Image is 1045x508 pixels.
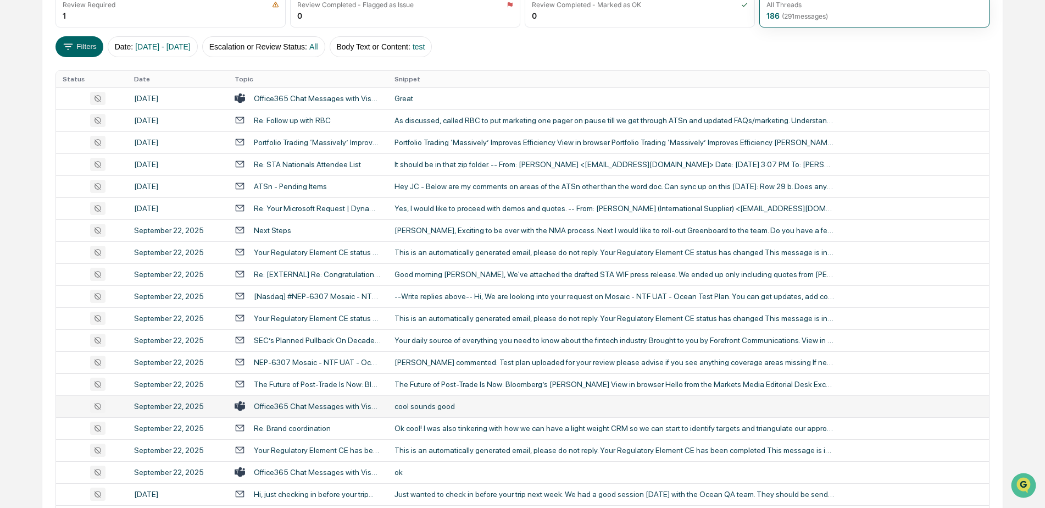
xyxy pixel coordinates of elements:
div: [DATE] [134,94,221,103]
div: Office365 Chat Messages with Vishal Punjabi, [PERSON_NAME] on [DATE] [254,402,381,411]
div: cool sounds good [394,402,834,411]
div: September 22, 2025 [134,336,221,345]
p: How can we help? [11,23,200,41]
div: Re: [EXTERNAL] Re: Congratulations [PERSON_NAME]! STA WIF Mentor of the Year Award [254,270,381,279]
div: Just wanted to check in before your trip next week. We had a good session [DATE] with the Ocean Q... [394,490,834,499]
div: [DATE] [134,182,221,191]
div: ATSn - Pending Items [254,182,327,191]
button: Filters [55,36,103,57]
div: NEP-6307 Mosaic - NTF UAT - Ocean Test Plan [254,358,381,367]
div: 0 [297,11,302,20]
div: Good morning [PERSON_NAME], We've attached the drafted STA WIF press release. We ended up only in... [394,270,834,279]
div: Re: STA Nationals Attendee List [254,160,361,169]
div: All Threads [766,1,802,9]
div: 1 [63,11,66,20]
button: Date:[DATE] - [DATE] [108,36,198,57]
div: Your Regulatory Element CE has been completed [254,446,381,455]
div: Review Required [63,1,115,9]
div: ok [394,468,834,477]
span: Pylon [109,186,133,195]
div: Re: Brand coordination [254,424,331,433]
div: The Future of Post-Trade Is Now: Bloomberg’s [PERSON_NAME] [254,380,381,389]
div: [DATE] [134,116,221,125]
div: We're available if you need us! [37,95,139,104]
div: Your Regulatory Element CE status has changed [254,314,381,323]
div: September 22, 2025 [134,402,221,411]
div: September 22, 2025 [134,424,221,433]
span: [DATE] - [DATE] [135,42,191,51]
div: Great [394,94,834,103]
div: Review Completed - Marked as OK [532,1,641,9]
span: All [309,42,318,51]
div: September 22, 2025 [134,292,221,301]
div: [Nasdaq] #NEP-6307 Mosaic - NTF UAT - Ocean Test Plan [254,292,381,301]
div: This is an automatically generated email, please do not reply. Your Regulatory Element CE status ... [394,248,834,257]
div: Your Regulatory Element CE status has changed [254,248,381,257]
div: 🗄️ [80,140,88,148]
div: Portfolio Trading ‘Massively’ Improves Efficiency View in browser Portfolio Trading ‘Massively’ I... [394,138,834,147]
div: [DATE] [134,490,221,499]
div: Re: Your Microsoft Request | Dynamics 365 [254,204,381,213]
div: Yes, I would like to proceed with demos and quotes. -- From: [PERSON_NAME] (International Supplie... [394,204,834,213]
div: SEC’s Planned Pullback On Decades-Old Rules Draws Backlash; Franklin [PERSON_NAME] Adds Infrastru... [254,336,381,345]
div: Hey JC - Below are my comments on areas of the ATSn other than the word doc. Can sync up on this ... [394,182,834,191]
button: Start new chat [187,87,200,101]
div: September 22, 2025 [134,248,221,257]
div: September 22, 2025 [134,446,221,455]
div: [PERSON_NAME] commented: Test plan uploaded for your review please advise if you see anything cov... [394,358,834,367]
iframe: Open customer support [1010,472,1040,501]
div: The Future of Post-Trade Is Now: Bloomberg’s [PERSON_NAME] View in browser Hello from the Markets... [394,380,834,389]
th: Status [56,71,127,87]
a: 🔎Data Lookup [7,155,74,175]
div: September 22, 2025 [134,270,221,279]
div: Ok cool! I was also tinkering with how we can have a light weight CRM so we can start to identify... [394,424,834,433]
div: 0 [532,11,537,20]
div: September 22, 2025 [134,226,221,235]
div: September 22, 2025 [134,314,221,323]
div: September 22, 2025 [134,468,221,477]
span: Preclearance [22,139,71,150]
div: Start new chat [37,84,180,95]
div: Portfolio Trading ‘Massively’ Improves Efficiency [254,138,381,147]
button: Escalation or Review Status:All [202,36,325,57]
div: [DATE] [134,204,221,213]
div: 🔎 [11,161,20,169]
div: Office365 Chat Messages with Vishal Punjabi, [PERSON_NAME] on [DATE] [254,468,381,477]
div: As discussed, called RBC to put marketing one pager on pause till we get through ATSn and updated... [394,116,834,125]
div: Next Steps [254,226,291,235]
div: --Write replies above-- Hi, We are looking into your request on Mosaic - NTF UAT - Ocean Test Pla... [394,292,834,301]
th: Snippet [388,71,989,87]
th: Topic [228,71,388,87]
div: 🖐️ [11,140,20,148]
a: Powered byPylon [77,186,133,195]
th: Date [127,71,228,87]
div: 186 [766,11,828,20]
button: Body Text or Content:test [330,36,432,57]
img: icon [507,1,513,8]
img: icon [272,1,279,8]
img: icon [741,1,748,8]
div: Your daily source of everything you need to know about the fintech industry. Brought to you by Fo... [394,336,834,345]
a: 🖐️Preclearance [7,134,75,154]
span: Attestations [91,139,136,150]
div: [DATE] [134,160,221,169]
div: It should be in that zip folder. -- From: [PERSON_NAME] <[EMAIL_ADDRESS][DOMAIN_NAME]> Date: [DAT... [394,160,834,169]
span: ( 291 messages) [782,12,828,20]
div: [PERSON_NAME], Exciting to be over with the NMA process. Next I would like to roll-out Greenboard... [394,226,834,235]
span: test [413,42,425,51]
div: [DATE] [134,138,221,147]
div: September 22, 2025 [134,358,221,367]
img: 1746055101610-c473b297-6a78-478c-a979-82029cc54cd1 [11,84,31,104]
div: Office365 Chat Messages with Vishal Punjabi, [PERSON_NAME] on [DATE] [254,94,381,103]
div: This is an automatically generated email, please do not reply. Your Regulatory Element CE has bee... [394,446,834,455]
div: Re: Follow up with RBC [254,116,331,125]
div: September 22, 2025 [134,380,221,389]
div: Hi, just checking in before your trip... [254,490,374,499]
div: This is an automatically generated email, please do not reply. Your Regulatory Element CE status ... [394,314,834,323]
div: Review Completed - Flagged as Issue [297,1,414,9]
span: Data Lookup [22,159,69,170]
a: 🗄️Attestations [75,134,141,154]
